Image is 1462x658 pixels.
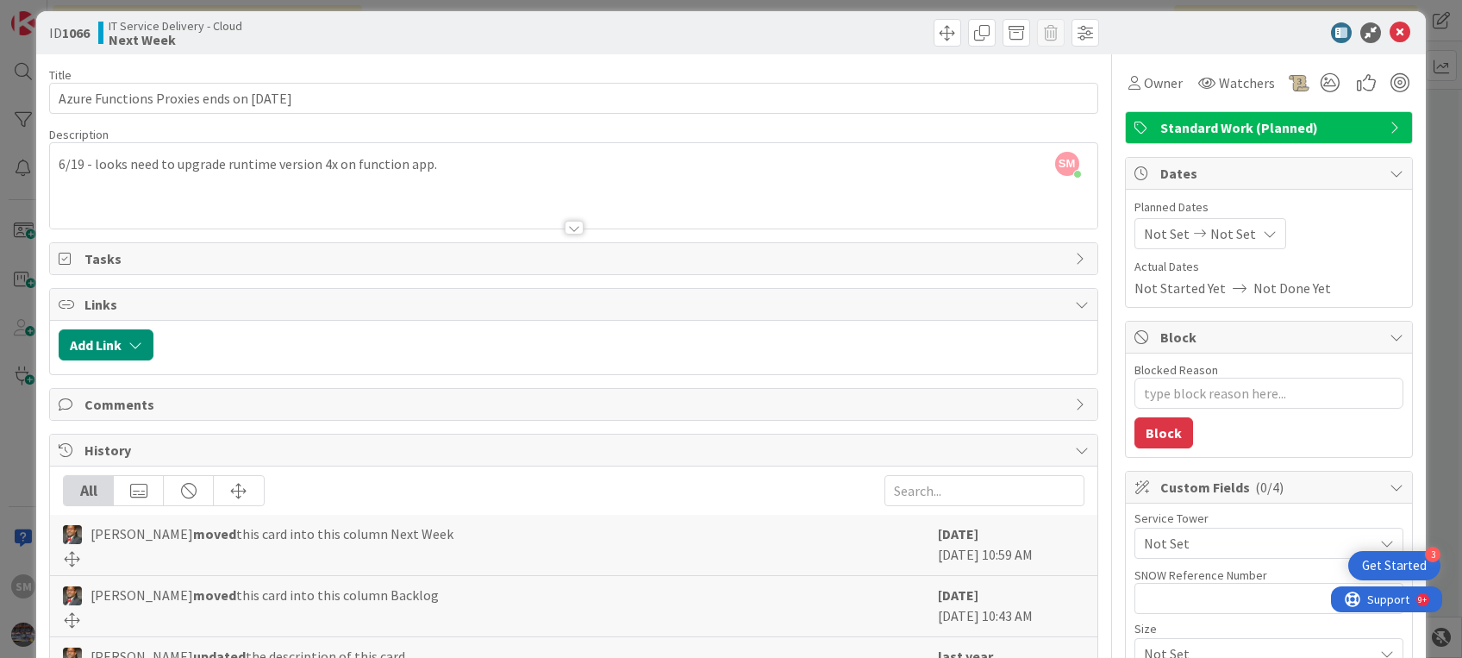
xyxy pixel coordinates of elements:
[63,525,82,544] img: DP
[938,523,1084,567] div: [DATE] 10:59 AM
[1210,223,1256,244] span: Not Set
[84,394,1065,415] span: Comments
[193,525,236,542] b: moved
[938,585,1084,628] div: [DATE] 10:43 AM
[1348,551,1440,580] div: Open Get Started checklist, remaining modules: 3
[1219,72,1275,93] span: Watchers
[1134,623,1403,635] div: Size
[1134,417,1193,448] button: Block
[1425,547,1440,562] div: 3
[1134,362,1218,378] label: Blocked Reason
[59,154,1088,174] p: 6/19 - looks need to upgrade runtime version 4x on function app.
[1253,278,1331,298] span: Not Done Yet
[1160,117,1381,138] span: Standard Work (Planned)
[938,586,978,604] b: [DATE]
[1160,477,1381,498] span: Custom Fields
[109,19,242,33] span: IT Service Delivery - Cloud
[91,585,439,605] span: [PERSON_NAME] this card into this column Backlog
[84,440,1065,461] span: History
[1134,512,1403,524] div: Service Tower
[1144,223,1190,244] span: Not Set
[1362,557,1427,574] div: Get Started
[63,586,82,605] img: DP
[91,523,453,544] span: [PERSON_NAME] this card into this column Next Week
[1134,198,1403,216] span: Planned Dates
[84,294,1065,315] span: Links
[49,22,90,43] span: ID
[59,329,153,360] button: Add Link
[109,33,242,47] b: Next Week
[36,3,78,23] span: Support
[1134,258,1403,276] span: Actual Dates
[1055,152,1079,176] span: SM
[1160,327,1381,348] span: Block
[62,24,90,41] b: 1066
[1144,72,1183,93] span: Owner
[1160,163,1381,184] span: Dates
[87,7,96,21] div: 9+
[64,476,114,505] div: All
[1255,479,1284,496] span: ( 0/4 )
[84,248,1065,269] span: Tasks
[884,475,1084,506] input: Search...
[49,83,1097,114] input: type card name here...
[1134,278,1226,298] span: Not Started Yet
[1144,533,1373,554] span: Not Set
[193,586,236,604] b: moved
[49,127,109,142] span: Description
[1134,567,1267,583] label: SNOW Reference Number
[938,525,978,542] b: [DATE]
[49,67,72,83] label: Title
